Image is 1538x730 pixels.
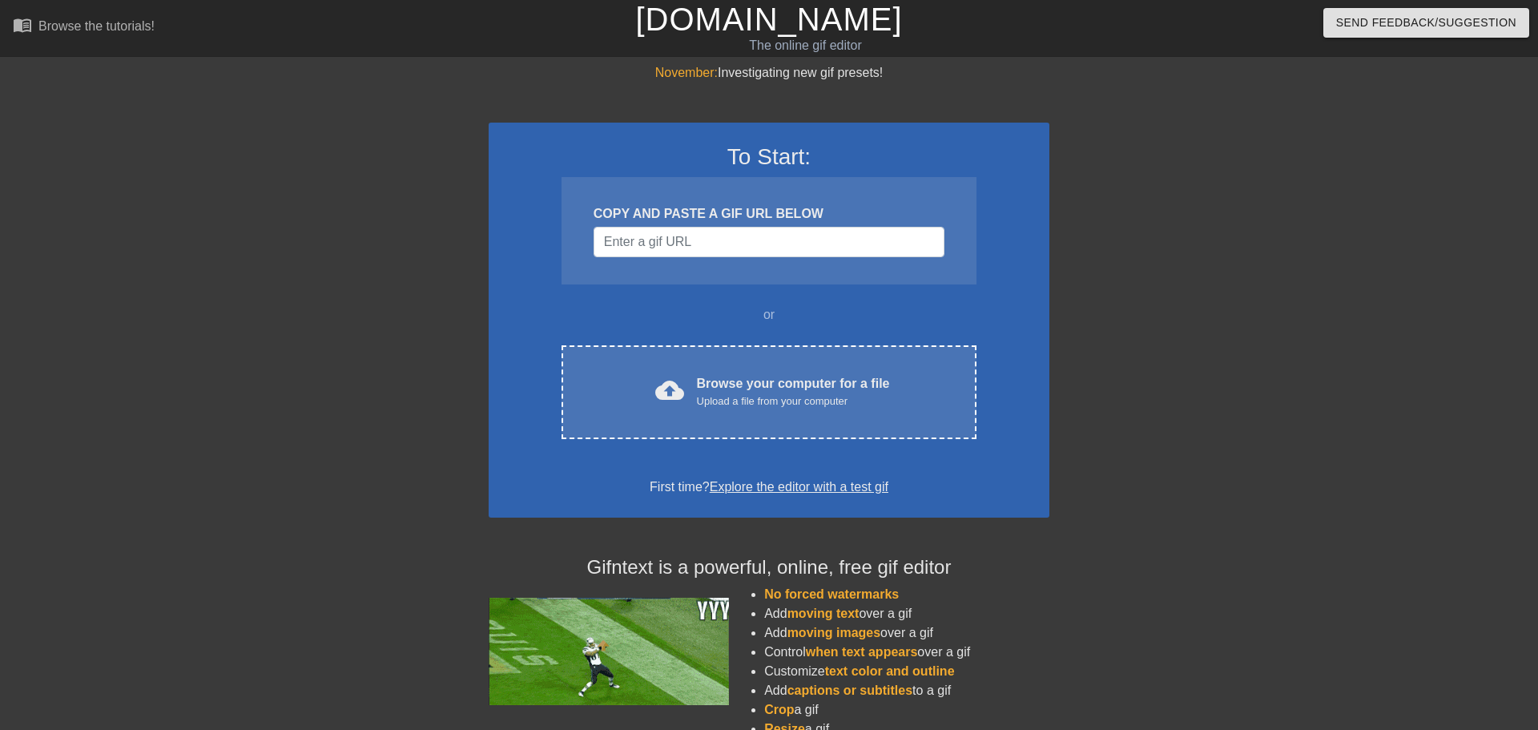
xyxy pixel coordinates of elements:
[697,374,890,409] div: Browse your computer for a file
[655,66,718,79] span: November:
[764,623,1049,643] li: Add over a gif
[764,662,1049,681] li: Customize
[1323,8,1529,38] button: Send Feedback/Suggestion
[635,2,902,37] a: [DOMAIN_NAME]
[489,63,1049,83] div: Investigating new gif presets!
[764,700,1049,720] li: a gif
[509,478,1029,497] div: First time?
[489,556,1049,579] h4: Gifntext is a powerful, online, free gif editor
[521,36,1090,55] div: The online gif editor
[38,19,155,33] div: Browse the tutorials!
[13,15,155,40] a: Browse the tutorials!
[594,227,944,257] input: Username
[489,598,729,705] img: football_small.gif
[697,393,890,409] div: Upload a file from your computer
[764,587,899,601] span: No forced watermarks
[13,15,32,34] span: menu_book
[806,645,918,659] span: when text appears
[509,143,1029,171] h3: To Start:
[764,643,1049,662] li: Control over a gif
[655,376,684,405] span: cloud_upload
[787,684,912,697] span: captions or subtitles
[1336,13,1516,33] span: Send Feedback/Suggestion
[825,664,955,678] span: text color and outline
[764,604,1049,623] li: Add over a gif
[710,480,888,494] a: Explore the editor with a test gif
[787,626,880,639] span: moving images
[764,703,794,716] span: Crop
[764,681,1049,700] li: Add to a gif
[787,607,860,620] span: moving text
[530,305,1008,325] div: or
[594,204,944,224] div: COPY AND PASTE A GIF URL BELOW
